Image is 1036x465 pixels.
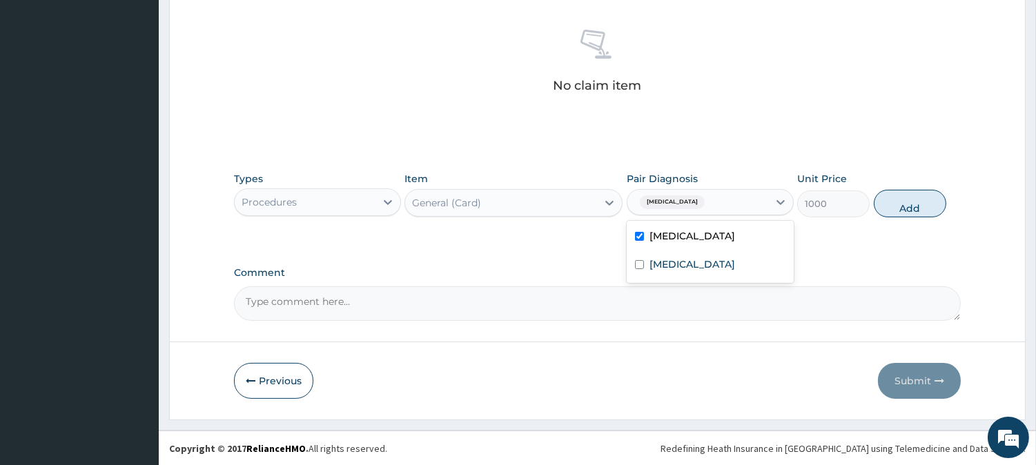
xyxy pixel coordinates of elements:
label: Types [234,173,263,185]
label: Item [404,172,428,186]
textarea: Type your message and hit 'Enter' [7,315,263,363]
a: RelianceHMO [246,442,306,455]
span: [MEDICAL_DATA] [640,195,705,209]
div: General (Card) [412,196,481,210]
button: Add [874,190,946,217]
button: Previous [234,363,313,399]
img: d_794563401_company_1708531726252_794563401 [26,69,56,103]
div: Chat with us now [72,77,232,95]
label: Unit Price [797,172,847,186]
div: Redefining Heath Insurance in [GEOGRAPHIC_DATA] using Telemedicine and Data Science! [661,442,1026,455]
button: Submit [878,363,961,399]
strong: Copyright © 2017 . [169,442,309,455]
div: Procedures [242,195,297,209]
div: Minimize live chat window [226,7,260,40]
label: [MEDICAL_DATA] [649,257,735,271]
label: Comment [234,267,961,279]
label: [MEDICAL_DATA] [649,229,735,243]
label: Pair Diagnosis [627,172,698,186]
span: We're online! [80,143,190,282]
p: No claim item [553,79,641,92]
